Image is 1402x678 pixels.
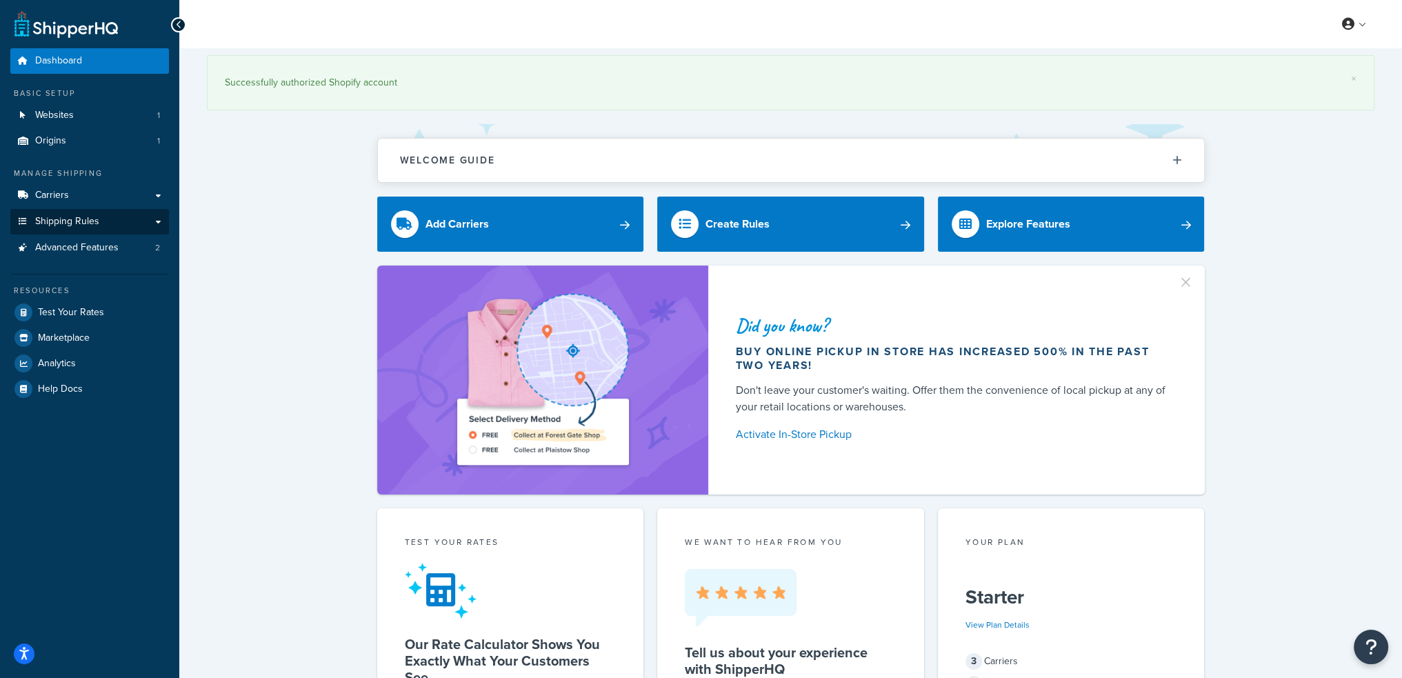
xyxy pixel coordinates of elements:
h5: Starter [965,586,1177,608]
a: Dashboard [10,48,169,74]
div: Test your rates [405,536,617,552]
div: Resources [10,285,169,297]
div: Carriers [965,652,1177,671]
div: Add Carriers [425,215,489,234]
span: Carriers [35,190,69,201]
a: Advanced Features2 [10,235,169,261]
span: 1 [157,135,160,147]
span: Websites [35,110,74,121]
a: Marketplace [10,326,169,350]
h2: Welcome Guide [400,155,495,166]
a: Add Carriers [377,197,644,252]
a: Analytics [10,351,169,376]
h5: Tell us about your experience with ShipperHQ [685,644,897,677]
div: Don't leave your customer's waiting. Offer them the convenience of local pickup at any of your re... [736,382,1172,415]
a: Explore Features [938,197,1205,252]
button: Welcome Guide [378,139,1204,182]
span: 2 [155,242,160,254]
button: Open Resource Center [1354,630,1388,664]
div: Basic Setup [10,88,169,99]
img: ad-shirt-map-b0359fc47e01cab431d101c4b569394f6a03f54285957d908178d52f29eb9668.png [418,286,668,474]
a: Help Docs [10,377,169,401]
a: View Plan Details [965,619,1030,631]
span: Test Your Rates [38,307,104,319]
a: Websites1 [10,103,169,128]
div: Create Rules [705,215,770,234]
span: 1 [157,110,160,121]
div: Explore Features [986,215,1070,234]
span: Analytics [38,358,76,370]
a: × [1351,73,1356,84]
a: Activate In-Store Pickup [736,425,1172,444]
a: Origins1 [10,128,169,154]
a: Shipping Rules [10,209,169,235]
a: Test Your Rates [10,300,169,325]
li: Advanced Features [10,235,169,261]
span: Dashboard [35,55,82,67]
div: Buy online pickup in store has increased 500% in the past two years! [736,345,1172,372]
li: Websites [10,103,169,128]
span: Help Docs [38,383,83,395]
a: Carriers [10,183,169,208]
span: Marketplace [38,332,90,344]
p: we want to hear from you [685,536,897,548]
li: Origins [10,128,169,154]
div: Successfully authorized Shopify account [225,73,1356,92]
span: Origins [35,135,66,147]
div: Your Plan [965,536,1177,552]
a: Create Rules [657,197,924,252]
span: 3 [965,653,982,670]
div: Manage Shipping [10,168,169,179]
div: Did you know? [736,316,1172,335]
span: Shipping Rules [35,216,99,228]
span: Advanced Features [35,242,119,254]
